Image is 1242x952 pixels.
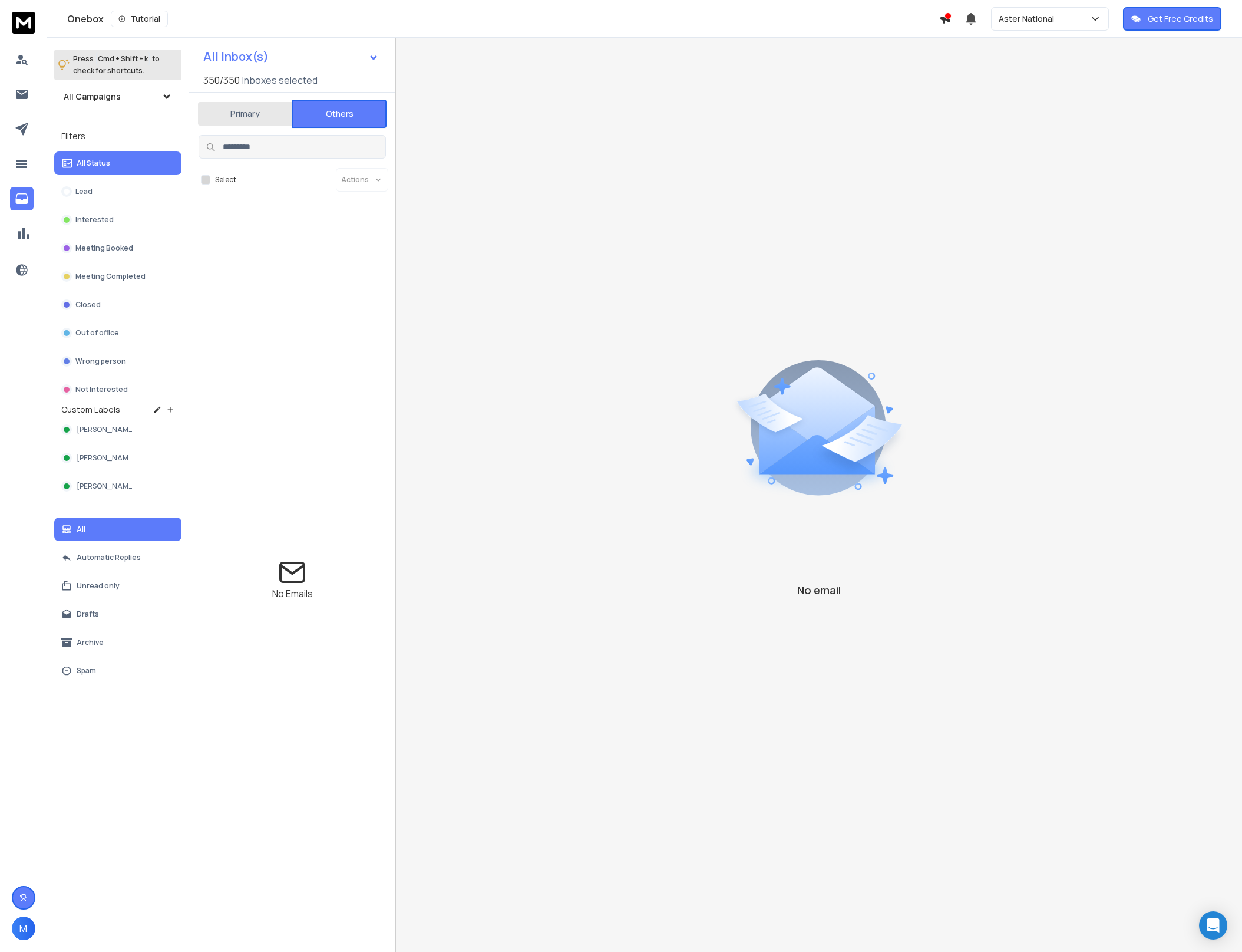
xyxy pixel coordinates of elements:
[198,101,292,127] button: Primary
[77,425,135,434] span: [PERSON_NAME]
[54,128,181,144] h3: Filters
[215,175,236,185] label: Select
[64,91,121,103] h1: All Campaigns
[77,610,99,619] p: Drafts
[242,73,318,87] h3: Inboxes selected
[77,482,135,491] span: [PERSON_NAME]
[54,475,181,498] button: [PERSON_NAME]
[75,385,128,394] p: Not Interested
[77,666,96,676] p: Spam
[54,151,181,175] button: All Status
[54,574,181,598] button: Unread only
[54,546,181,569] button: Automatic Replies
[75,243,133,253] p: Meeting Booked
[67,11,939,27] div: Onebox
[54,602,181,626] button: Drafts
[54,321,181,345] button: Out of office
[111,11,168,27] button: Tutorial
[54,85,181,108] button: All Campaigns
[61,404,120,416] h3: Custom Labels
[54,418,181,442] button: [PERSON_NAME]
[54,350,181,373] button: Wrong person
[75,215,114,225] p: Interested
[54,208,181,232] button: Interested
[73,53,160,77] p: Press to check for shortcuts.
[54,378,181,401] button: Not Interested
[1148,13,1213,25] p: Get Free Credits
[54,518,181,541] button: All
[96,52,150,65] span: Cmd + Shift + k
[77,638,104,647] p: Archive
[54,236,181,260] button: Meeting Booked
[54,659,181,683] button: Spam
[77,553,141,562] p: Automatic Replies
[54,446,181,470] button: [PERSON_NAME]
[292,100,387,128] button: Others
[54,180,181,203] button: Lead
[54,631,181,654] button: Archive
[54,293,181,317] button: Closed
[77,159,110,168] p: All Status
[203,73,240,87] span: 350 / 350
[75,300,101,309] p: Closed
[1199,911,1227,940] div: Open Intercom Messenger
[999,13,1059,25] p: Aster National
[77,581,120,591] p: Unread only
[797,582,841,598] p: No email
[75,357,126,366] p: Wrong person
[75,272,146,281] p: Meeting Completed
[75,328,119,338] p: Out of office
[77,453,135,463] span: [PERSON_NAME]
[77,525,85,534] p: All
[194,45,388,68] button: All Inbox(s)
[12,917,35,940] button: M
[1123,7,1221,31] button: Get Free Credits
[75,187,93,196] p: Lead
[54,265,181,288] button: Meeting Completed
[203,51,269,62] h1: All Inbox(s)
[272,587,313,601] p: No Emails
